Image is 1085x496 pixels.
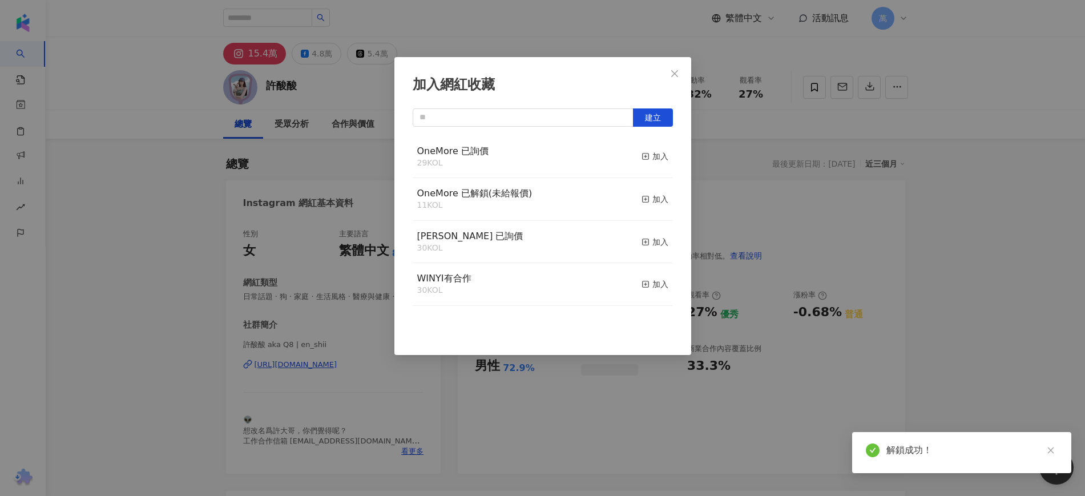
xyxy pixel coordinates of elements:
[417,188,533,199] span: OneMore 已解鎖(未給報價)
[417,158,489,169] div: 29 KOL
[417,285,471,296] div: 30 KOL
[642,272,668,296] button: 加入
[417,232,523,241] a: [PERSON_NAME] 已詢價
[417,273,471,284] span: WINYI有合作
[886,443,1058,457] div: 解鎖成功！
[866,443,880,457] span: check-circle
[417,231,523,241] span: [PERSON_NAME] 已詢價
[642,278,668,291] div: 加入
[417,274,471,283] a: WINYI有合作
[642,145,668,169] button: 加入
[642,193,668,205] div: 加入
[645,113,661,122] span: 建立
[663,62,686,85] button: Close
[417,189,533,198] a: OneMore 已解鎖(未給報價)
[633,108,673,127] button: 建立
[417,200,533,211] div: 11 KOL
[1047,446,1055,454] span: close
[642,236,668,248] div: 加入
[417,243,523,254] div: 30 KOL
[642,230,668,254] button: 加入
[642,150,668,163] div: 加入
[417,147,489,156] a: OneMore 已詢價
[642,187,668,211] button: 加入
[417,146,489,156] span: OneMore 已詢價
[413,75,673,95] div: 加入網紅收藏
[670,69,679,78] span: close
